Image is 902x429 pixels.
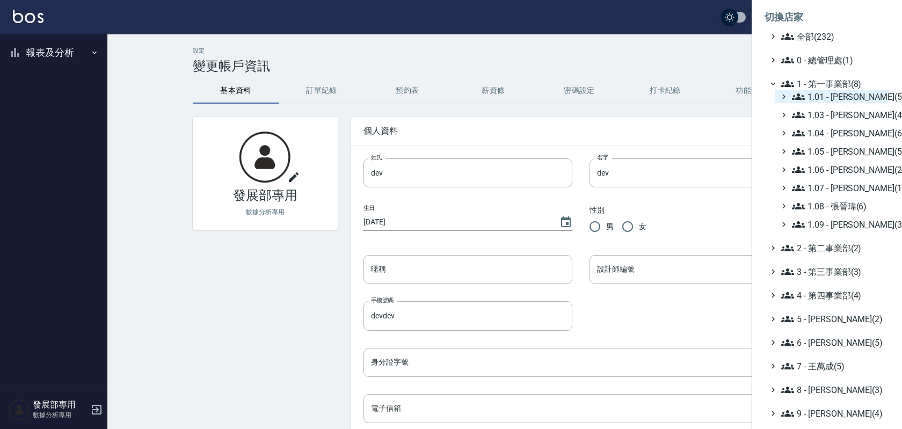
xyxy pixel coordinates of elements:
[765,4,889,30] li: 切換店家
[781,265,885,278] span: 3 - 第三事業部(3)
[781,77,885,90] span: 1 - 第一事業部(8)
[792,127,885,140] span: 1.04 - [PERSON_NAME](6)
[781,312,885,325] span: 5 - [PERSON_NAME](2)
[792,108,885,121] span: 1.03 - [PERSON_NAME](4)
[781,383,885,396] span: 8 - [PERSON_NAME](3)
[792,163,885,176] span: 1.06 - [PERSON_NAME](2)
[781,360,885,373] span: 7 - 王萬成(5)
[781,336,885,349] span: 6 - [PERSON_NAME](5)
[792,200,885,213] span: 1.08 - 張晉瑋(6)
[792,218,885,231] span: 1.09 - [PERSON_NAME](3)
[781,30,885,43] span: 全部(232)
[781,289,885,302] span: 4 - 第四事業部(4)
[792,181,885,194] span: 1.07 - [PERSON_NAME](11)
[781,242,885,255] span: 2 - 第二事業部(2)
[792,145,885,158] span: 1.05 - [PERSON_NAME](5)
[792,90,885,103] span: 1.01 - [PERSON_NAME](5)
[781,54,885,67] span: 0 - 總管理處(1)
[781,407,885,420] span: 9 - [PERSON_NAME](4)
